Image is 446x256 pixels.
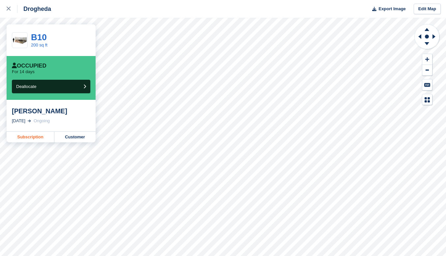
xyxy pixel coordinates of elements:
a: B10 [31,32,47,42]
span: Export Image [378,6,405,12]
img: arrow-right-light-icn-cde0832a797a2874e46488d9cf13f60e5c3a73dbe684e267c42b8395dfbc2abf.svg [28,120,31,122]
p: For 14 days [12,69,35,74]
a: 200 sq ft [31,43,47,47]
button: Zoom Out [422,65,432,76]
span: Deallocate [16,84,36,89]
button: Deallocate [12,80,90,93]
button: Map Legend [422,94,432,105]
div: Drogheda [17,5,51,13]
div: [DATE] [12,118,25,124]
a: Edit Map [414,4,441,14]
button: Keyboard Shortcuts [422,79,432,90]
a: Customer [54,132,96,142]
a: Subscription [7,132,54,142]
div: Ongoing [34,118,50,124]
div: Occupied [12,63,46,69]
button: Zoom In [422,54,432,65]
img: 200-sqft-unit%20(4).jpg [12,35,27,46]
div: [PERSON_NAME] [12,107,90,115]
button: Export Image [368,4,406,14]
